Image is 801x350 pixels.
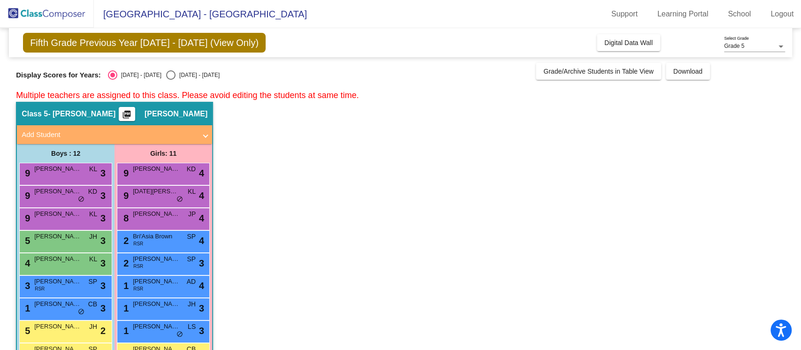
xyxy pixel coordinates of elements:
[114,144,212,163] div: Girls: 11
[187,254,196,264] span: SP
[108,70,220,80] mat-radio-group: Select an option
[597,34,660,51] button: Digital Data Wall
[176,331,183,338] span: do_not_disturb_alt
[121,213,129,223] span: 8
[23,303,30,313] span: 1
[199,211,204,225] span: 4
[133,254,180,264] span: [PERSON_NAME]
[133,322,180,331] span: [PERSON_NAME]
[133,263,143,270] span: RSR
[133,285,143,292] span: RSR
[89,164,97,174] span: KL
[121,258,129,268] span: 2
[23,258,30,268] span: 4
[23,213,30,223] span: 9
[34,254,81,264] span: [PERSON_NAME]
[78,308,84,316] span: do_not_disturb_alt
[23,190,30,201] span: 9
[121,303,129,313] span: 1
[604,7,645,22] a: Support
[199,189,204,203] span: 4
[187,232,196,242] span: SP
[23,326,30,336] span: 5
[199,234,204,248] span: 4
[188,299,196,309] span: JH
[543,68,654,75] span: Grade/Archive Students in Table View
[17,125,212,144] mat-expansion-panel-header: Add Student
[117,71,161,79] div: [DATE] - [DATE]
[16,71,101,79] span: Display Scores for Years:
[100,256,106,270] span: 3
[22,129,196,140] mat-panel-title: Add Student
[199,166,204,180] span: 4
[22,109,48,119] span: Class 5
[88,277,97,287] span: SP
[199,256,204,270] span: 3
[35,285,45,292] span: RSR
[121,190,129,201] span: 9
[16,91,359,100] span: Multiple teachers are assigned to this class. Please avoid editing the students at same time.
[133,232,180,241] span: Bri'Asia Brown
[121,236,129,246] span: 2
[121,110,132,123] mat-icon: picture_as_pdf
[34,322,81,331] span: [PERSON_NAME] Riivald
[94,7,307,22] span: [GEOGRAPHIC_DATA] - [GEOGRAPHIC_DATA]
[34,209,81,219] span: [PERSON_NAME]
[199,301,204,315] span: 3
[100,234,106,248] span: 3
[188,187,196,197] span: KL
[175,71,220,79] div: [DATE] - [DATE]
[536,63,661,80] button: Grade/Archive Students in Table View
[34,164,81,174] span: [PERSON_NAME]
[34,277,81,286] span: [PERSON_NAME]
[100,301,106,315] span: 3
[673,68,702,75] span: Download
[188,322,196,332] span: LS
[89,254,97,264] span: KL
[23,168,30,178] span: 9
[763,7,801,22] a: Logout
[145,109,207,119] span: [PERSON_NAME]
[133,299,180,309] span: [PERSON_NAME]
[187,277,196,287] span: AD
[188,209,196,219] span: JP
[34,187,81,196] span: [PERSON_NAME]
[100,189,106,203] span: 3
[133,187,180,196] span: [DATE][PERSON_NAME]
[89,209,97,219] span: KL
[100,211,106,225] span: 3
[133,240,143,247] span: RSR
[199,324,204,338] span: 3
[89,322,97,332] span: JH
[89,232,97,242] span: JH
[121,281,129,291] span: 1
[604,39,653,46] span: Digital Data Wall
[187,164,196,174] span: KD
[88,299,97,309] span: CB
[724,43,744,49] span: Grade 5
[650,7,716,22] a: Learning Portal
[48,109,115,119] span: - [PERSON_NAME]
[199,279,204,293] span: 4
[17,144,114,163] div: Boys : 12
[78,196,84,203] span: do_not_disturb_alt
[121,168,129,178] span: 9
[720,7,758,22] a: School
[119,107,135,121] button: Print Students Details
[666,63,710,80] button: Download
[133,277,180,286] span: [PERSON_NAME]
[100,166,106,180] span: 3
[100,324,106,338] span: 2
[133,209,180,219] span: [PERSON_NAME]
[34,299,81,309] span: [PERSON_NAME]
[121,326,129,336] span: 1
[23,281,30,291] span: 3
[133,164,180,174] span: [PERSON_NAME]
[23,236,30,246] span: 5
[23,33,266,53] span: Fifth Grade Previous Year [DATE] - [DATE] (View Only)
[88,187,97,197] span: KD
[100,279,106,293] span: 3
[34,232,81,241] span: [PERSON_NAME]
[176,196,183,203] span: do_not_disturb_alt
